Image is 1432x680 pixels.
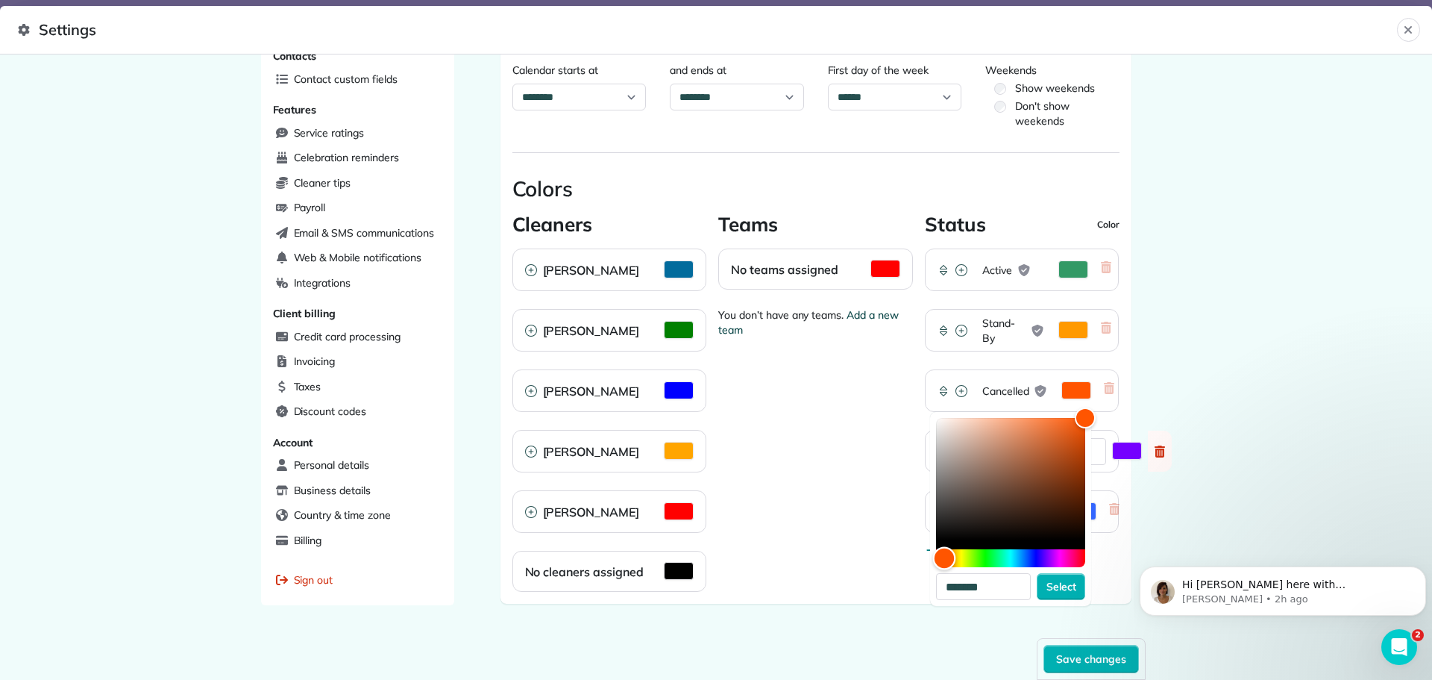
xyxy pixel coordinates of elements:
[930,412,1091,606] div: Color Picker
[270,147,445,169] a: Celebration reminders
[512,213,593,237] h3: Cleaners
[273,49,317,63] span: Contacts
[294,72,398,87] span: Contact custom fields
[925,249,1119,291] div: ActiveActivate Color Picker
[294,200,326,215] span: Payroll
[718,249,913,290] div: No teams assigned Color Card
[985,63,1119,78] legend: Weekends
[273,307,336,320] span: Client billing
[270,122,445,145] a: Service ratings
[925,213,986,237] h3: Status
[270,351,445,373] a: Invoicing
[294,533,322,548] span: Billing
[18,18,1397,42] span: Settings
[270,69,445,91] a: Contact custom fields
[294,404,366,419] span: Discount codes
[1134,535,1432,640] iframe: Intercom notifications message
[512,551,707,592] div: No cleaners assigned Color Card
[718,213,778,237] h3: Teams
[48,57,274,71] p: Message from Tamara, sent 2h ago
[270,455,445,477] a: Personal details
[525,563,644,581] h2: No cleaners assigned
[294,329,401,344] span: Credit card processing
[294,225,434,240] span: Email & SMS communications
[294,354,336,369] span: Invoicing
[1112,442,1142,460] button: Activate Color Picker
[294,150,399,165] span: Celebration reminders
[1397,18,1420,42] button: Close
[294,573,333,587] span: Sign out
[273,103,317,116] span: Features
[936,573,1030,600] input: Hex Color Input
[270,247,445,269] a: Web & Mobile notifications
[982,316,1026,346] span: Stand-By
[936,549,1085,567] div: Hue
[294,379,321,394] span: Taxes
[925,542,999,557] button: New status
[1412,629,1424,641] span: 2
[1381,629,1417,665] iframe: Intercom live chat
[1058,261,1088,278] button: Activate Color Picker
[294,483,371,498] span: Business details
[48,43,272,219] span: Hi [PERSON_NAME] here with [PERSON_NAME]. ﻿​﻿ ﻿Good news! We’ve just finished uploading your data...
[294,125,364,140] span: Service ratings
[985,99,1119,128] label: Don't show weekends
[1058,321,1088,339] button: Activate Color Picker
[273,436,313,449] span: Account
[664,321,694,339] button: Activate Color Picker
[1097,219,1119,231] span: Color
[537,261,665,279] h2: [PERSON_NAME]
[664,502,694,520] button: Activate Color Picker
[294,175,351,190] span: Cleaner tips
[537,322,665,340] h2: [PERSON_NAME]
[718,308,899,337] a: Add a new team
[985,81,1119,96] label: Show weekends
[925,490,1119,533] div: CompletedActivate Color Picker
[270,197,445,219] a: Payroll
[664,381,694,399] button: Activate Color Picker
[270,222,445,245] a: Email & SMS communications
[718,308,913,337] span: You don’t have any teams.
[294,275,351,290] span: Integrations
[512,177,1119,201] h2: Colors
[270,326,445,349] a: Credit card processing
[982,384,1029,399] span: Cancelled
[1037,573,1086,600] button: Select
[270,530,445,552] a: Billing
[1061,381,1091,399] button: Activate Color Picker
[294,250,421,265] span: Web & Mobile notifications
[294,458,369,472] span: Personal details
[512,63,647,78] label: Calendar starts at
[664,562,694,580] button: Activate Color Picker
[537,443,665,461] h2: [PERSON_NAME]
[1046,579,1076,594] span: Select
[670,63,804,78] label: and ends at
[270,376,445,399] a: Taxes
[982,263,1012,278] span: Active
[537,382,665,400] h2: [PERSON_NAME]
[925,309,1119,352] div: Stand-ByActivate Color Picker
[664,442,694,460] button: Activate Color Picker
[270,480,445,502] a: Business details
[270,401,445,423] a: Discount codes
[270,272,445,295] a: Integrations
[936,418,1085,540] div: Color
[294,508,391,523] span: Country & time zone
[270,505,445,527] a: Country & time zone
[537,503,665,521] h2: [PERSON_NAME]
[870,260,900,278] button: Activate Color Picker
[270,172,445,195] a: Cleaner tips
[664,261,694,278] button: Activate Color Picker
[828,63,962,78] label: First day of the week
[270,570,445,592] a: Sign out
[731,261,838,278] h2: No teams assigned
